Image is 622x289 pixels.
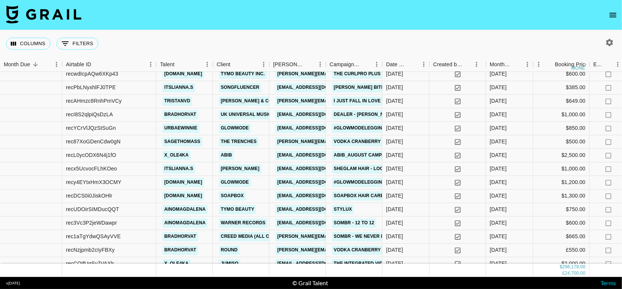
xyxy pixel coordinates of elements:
[533,122,590,135] div: $850.00
[533,95,590,108] div: $649.00
[386,138,403,146] div: 14/8/2025
[219,164,261,174] a: [PERSON_NAME]
[332,151,425,160] a: Abib_August Campaign @x_ole4ka
[269,57,326,72] div: Booker
[490,125,507,132] div: Aug '25
[275,192,360,201] a: [EMAIL_ADDRESS][DOMAIN_NAME]
[275,259,360,269] a: [EMAIL_ADDRESS][DOMAIN_NAME]
[66,260,114,268] div: recCQIfUqSy7VAXlr
[66,219,117,227] div: rec3Vc3P2jeWDawpr
[162,70,204,79] a: [DOMAIN_NAME]
[490,70,507,78] div: Aug '25
[162,246,198,255] a: bradhorvat
[258,59,269,70] button: Menu
[522,59,533,70] button: Menu
[219,137,258,147] a: The Trenches
[386,165,403,173] div: 14/8/2025
[219,192,246,201] a: Soapbox
[219,151,234,160] a: Abib
[533,257,590,271] div: $2,000.00
[490,84,507,91] div: Aug '25
[533,81,590,95] div: $385.00
[66,246,115,254] div: recNzjpmb2cIyFBXy
[219,178,251,187] a: GLOWMODE
[66,111,113,119] div: recI8S2qlpiQsDzLA
[544,59,555,70] button: Sort
[533,59,544,70] button: Menu
[62,57,156,72] div: Airtable ID
[292,279,328,287] div: © Grail Talent
[490,111,507,119] div: Aug '25
[490,260,507,268] div: Aug '25
[162,192,204,201] a: [DOMAIN_NAME]
[463,59,473,70] button: Sort
[219,205,256,214] a: TYMO Beauty
[66,233,121,240] div: rec1aTgYdwQSAyVVE
[490,165,507,173] div: Aug '25
[533,230,590,244] div: $665.00
[162,151,191,160] a: x_ole4ka
[275,164,360,174] a: [EMAIL_ADDRESS][DOMAIN_NAME]
[66,165,117,173] div: recx5UcvocFLhKOeo
[332,178,470,187] a: #GLOWMODEleggings CoreHold Leggings Campaign
[386,84,403,91] div: 6/8/2025
[332,124,470,133] a: #GLOWMODEleggings CoreHold Leggings Campaign
[332,205,354,214] a: STYLUX
[490,192,507,200] div: Aug '25
[471,59,482,70] button: Menu
[162,232,198,242] a: bradhorvat
[162,124,199,133] a: urbaewinnie
[382,57,429,72] div: Date Created
[219,110,324,120] a: UK UNIVERSAL MUSIC OPERATIONS LIMITED
[219,124,251,133] a: GLOWMODE
[162,97,192,106] a: tristanvd
[490,57,511,72] div: Month Due
[332,97,442,106] a: I Just Fall In Love Again - [PERSON_NAME]
[30,59,41,70] button: Sort
[315,59,326,70] button: Menu
[202,59,213,70] button: Menu
[162,205,208,214] a: ainomagdalena
[66,152,116,159] div: recL0ycODX6N4j1fO
[332,246,425,255] a: Vodka Cranberry - [PERSON_NAME]
[66,57,91,72] div: Airtable ID
[386,152,403,159] div: 13/8/2025
[162,110,198,120] a: bradhorvat
[386,179,403,186] div: 14/8/2025
[429,57,486,72] div: Created by Grail Team
[91,59,102,70] button: Sort
[386,246,403,254] div: 12/8/2025
[490,246,507,254] div: Aug '25
[66,138,121,146] div: rec87XoGDenCdw0gN
[386,70,403,78] div: 8/8/2025
[162,83,195,93] a: itslianna.s
[572,66,588,70] div: money
[332,137,425,147] a: Vodka Cranberry - [PERSON_NAME]
[6,38,50,50] button: Select columns
[213,57,269,72] div: Client
[326,57,382,72] div: Campaign (Type)
[490,219,507,227] div: Aug '25
[605,8,620,23] button: open drawer
[275,110,360,120] a: [EMAIL_ADDRESS][DOMAIN_NAME]
[604,59,614,70] button: Sort
[66,125,116,132] div: recYCrVlJQzStSuGn
[174,59,185,70] button: Sort
[361,59,371,70] button: Sort
[371,59,382,70] button: Menu
[66,179,121,186] div: recy4EYtxHmX3OCMY
[6,281,20,286] div: v [DATE]
[219,246,240,255] a: Round
[275,137,398,147] a: [PERSON_NAME][EMAIL_ADDRESS][DOMAIN_NAME]
[490,206,507,213] div: Aug '25
[66,97,122,105] div: recAHmzc8RnhPmVCy
[533,190,590,203] div: $1,300.00
[219,70,267,79] a: TYMO BEAUTY INC.
[219,232,297,242] a: Creed Media (All Campaigns)
[275,219,360,228] a: [EMAIL_ADDRESS][DOMAIN_NAME]
[408,59,418,70] button: Sort
[332,259,413,269] a: The integrated video - JUMISO
[386,111,403,119] div: 10/8/2025
[217,57,231,72] div: Client
[275,83,360,93] a: [EMAIL_ADDRESS][DOMAIN_NAME]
